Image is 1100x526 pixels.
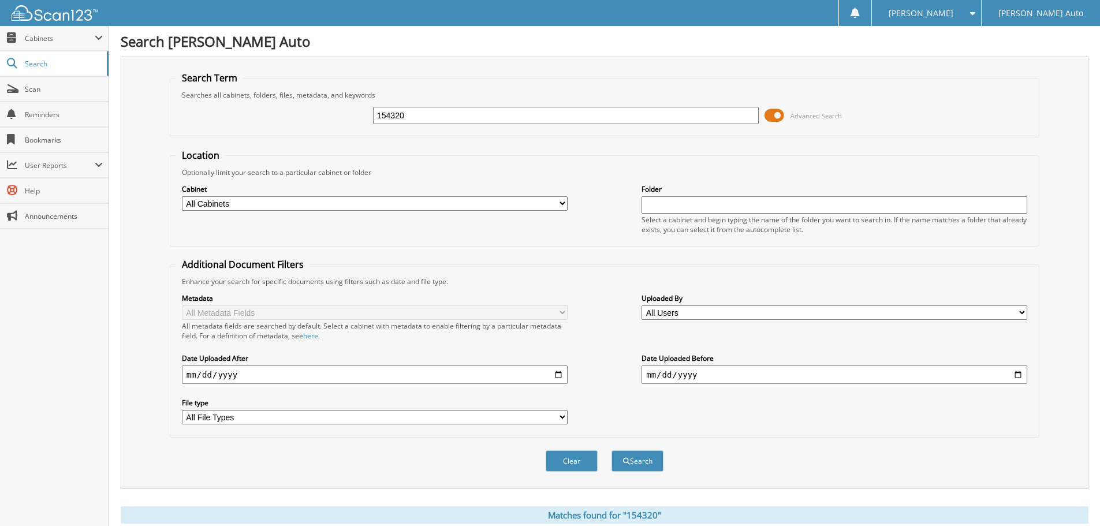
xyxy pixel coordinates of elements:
[176,167,1033,177] div: Optionally limit your search to a particular cabinet or folder
[12,5,98,21] img: scan123-logo-white.svg
[303,331,318,341] a: here
[611,450,663,472] button: Search
[25,211,103,221] span: Announcements
[889,10,953,17] span: [PERSON_NAME]
[176,149,225,162] legend: Location
[121,506,1088,524] div: Matches found for "154320"
[25,84,103,94] span: Scan
[25,110,103,120] span: Reminders
[176,90,1033,100] div: Searches all cabinets, folders, files, metadata, and keywords
[25,161,95,170] span: User Reports
[546,450,598,472] button: Clear
[176,258,310,271] legend: Additional Document Filters
[176,277,1033,286] div: Enhance your search for specific documents using filters such as date and file type.
[790,111,842,120] span: Advanced Search
[998,10,1083,17] span: [PERSON_NAME] Auto
[25,135,103,145] span: Bookmarks
[25,33,95,43] span: Cabinets
[121,32,1088,51] h1: Search [PERSON_NAME] Auto
[176,72,243,84] legend: Search Term
[642,365,1027,384] input: end
[642,353,1027,363] label: Date Uploaded Before
[642,293,1027,303] label: Uploaded By
[182,321,568,341] div: All metadata fields are searched by default. Select a cabinet with metadata to enable filtering b...
[642,215,1027,234] div: Select a cabinet and begin typing the name of the folder you want to search in. If the name match...
[25,59,101,69] span: Search
[25,186,103,196] span: Help
[182,184,568,194] label: Cabinet
[182,365,568,384] input: start
[182,293,568,303] label: Metadata
[182,398,568,408] label: File type
[642,184,1027,194] label: Folder
[182,353,568,363] label: Date Uploaded After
